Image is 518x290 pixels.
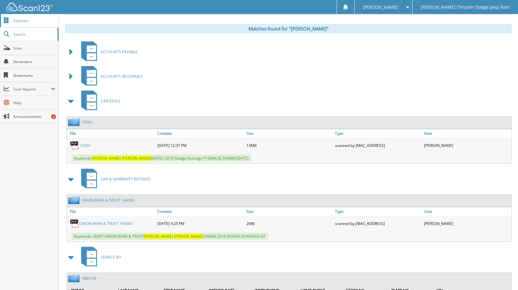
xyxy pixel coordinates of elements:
span: [PERSON_NAME] [122,156,151,161]
span: Announcements [13,114,55,119]
span: [PERSON_NAME] [92,156,121,161]
div: Matches found for "[PERSON_NAME]" [65,24,512,33]
div: 2MB [245,217,334,230]
a: File [67,129,156,138]
span: Bookmarks [13,73,55,78]
img: folder2.png [68,196,81,204]
iframe: Chat Widget [487,260,518,290]
a: Type [334,207,422,216]
div: [DATE] 12:37 PM [156,139,245,152]
div: 13MB [245,139,334,152]
span: CAR DEALS [101,98,120,104]
a: User [422,207,511,216]
span: Cabinets [13,18,55,23]
a: ACCOUNTS RECEIVABLE [77,64,143,89]
img: folder2.png [68,274,81,282]
a: 1885149 [81,276,96,281]
div: [PERSON_NAME] [422,217,511,230]
a: ACCOUNTS PAYABLE [77,40,138,64]
a: User [422,129,511,138]
a: Type [334,129,422,138]
span: ACCOUNTS RECEIVABLE [101,74,143,79]
a: GAP & WARRANTY REFUNDS [77,167,151,191]
span: ACCOUNTS PAYABLE [101,49,138,54]
div: [PERSON_NAME] [422,139,511,152]
span: GAP & WARRANTY REFUNDS [101,176,151,182]
img: PDF.png [70,141,79,150]
span: Search [13,32,54,37]
a: 12064 [81,119,92,125]
span: [PERSON_NAME] [363,5,398,9]
span: [PERSON_NAME] Chrysler Dodge Jeep Ram [421,5,510,9]
img: PDF.png [70,219,79,228]
img: folder2.png [68,118,81,126]
span: Keywords: 049701 2019 Dodge Durango P1504A KC744084 [DATE] [72,155,251,162]
a: File [67,207,156,216]
span: [PERSON_NAME] [144,234,173,239]
div: scanned by [MAC_ADDRESS] [334,217,422,230]
div: scanned by [MAC_ADDRESS] [334,139,422,152]
span: Scan [13,45,55,51]
a: Size [245,207,334,216]
a: Created [156,129,245,138]
div: [DATE] 4:25 PM [156,217,245,230]
a: UNION BANK & TRUST 744084 [81,198,134,203]
a: SERVICE RO [77,245,121,269]
a: CAR DEALS [77,89,120,113]
a: 12064 [79,143,90,148]
a: Created [156,207,245,216]
div: 2 [51,114,56,119]
a: UNION BANK & TRUST 744084 [79,221,133,226]
span: Reminders [13,59,55,64]
span: [PERSON_NAME] [174,234,203,239]
span: Keywords: 20457 UNION BANK & TRUST 744084 2019 DODGE DURANGO GT [72,233,268,240]
img: scan123-logo-white.svg [6,3,53,11]
span: User Reports [13,87,51,92]
span: SERVICE RO [101,255,121,260]
span: Help [13,100,55,105]
a: Size [245,129,334,138]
